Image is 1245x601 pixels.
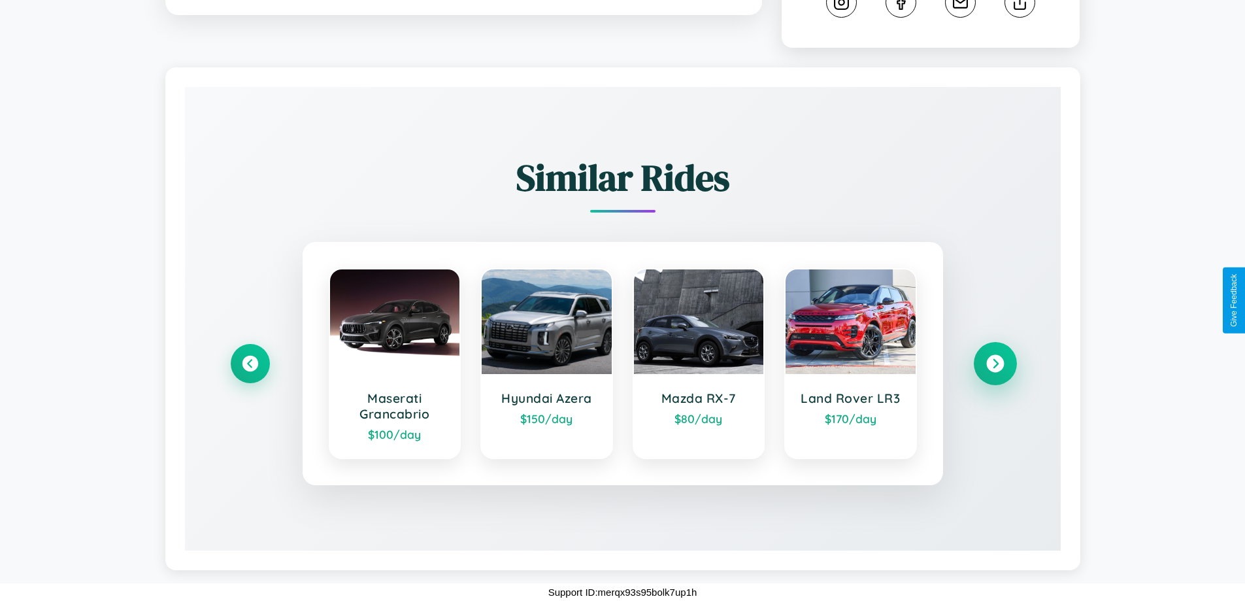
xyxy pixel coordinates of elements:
p: Support ID: merqx93s95bolk7up1h [548,583,697,601]
div: Give Feedback [1229,274,1238,327]
a: Hyundai Azera$150/day [480,268,613,459]
a: Land Rover LR3$170/day [784,268,917,459]
a: Maserati Grancabrio$100/day [329,268,461,459]
h3: Hyundai Azera [495,390,599,406]
div: $ 100 /day [343,427,447,441]
h3: Mazda RX-7 [647,390,751,406]
a: Mazda RX-7$80/day [633,268,765,459]
div: $ 150 /day [495,411,599,426]
h3: Land Rover LR3 [799,390,903,406]
h3: Maserati Grancabrio [343,390,447,422]
div: $ 170 /day [799,411,903,426]
h2: Similar Rides [231,152,1015,203]
div: $ 80 /day [647,411,751,426]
